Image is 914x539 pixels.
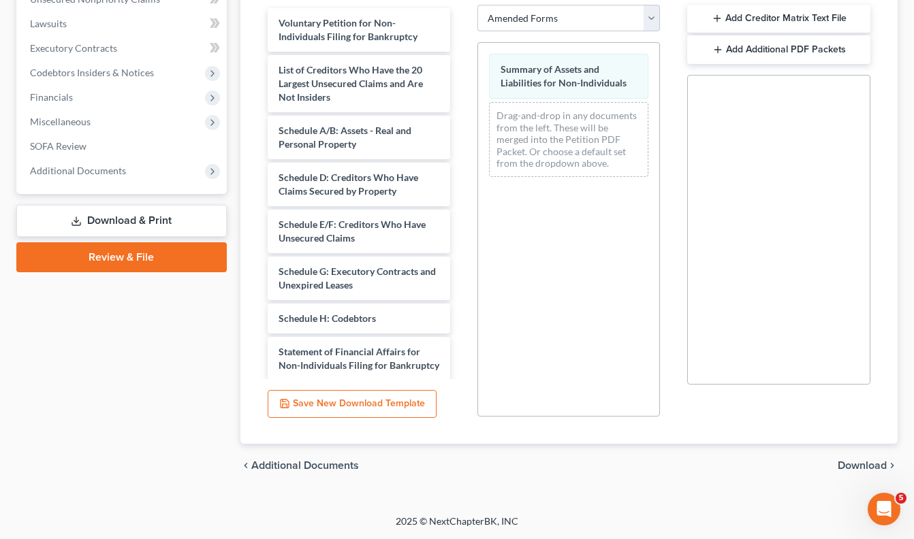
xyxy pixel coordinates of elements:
span: SOFA Review [30,140,86,152]
a: Review & File [16,242,227,272]
iframe: Intercom live chat [868,493,900,525]
div: 2025 © NextChapterBK, INC [69,514,845,539]
span: Miscellaneous [30,116,91,127]
i: chevron_right [887,460,898,471]
span: Lawsuits [30,18,67,29]
span: Codebtors Insiders & Notices [30,67,154,78]
span: Additional Documents [30,165,126,176]
span: Schedule D: Creditors Who Have Claims Secured by Property [279,171,418,197]
span: Schedule A/B: Assets - Real and Personal Property [279,125,411,150]
span: Schedule H: Codebtors [279,312,376,324]
span: Additional Documents [251,460,359,471]
span: Summary of Assets and Liabilities for Non-Individuals [501,63,627,88]
span: Schedule G: Executory Contracts and Unexpired Leases [279,265,436,291]
i: chevron_left [240,460,251,471]
a: Download & Print [16,205,227,237]
a: SOFA Review [19,134,227,159]
button: Download chevron_right [838,460,898,471]
a: Lawsuits [19,12,227,36]
button: Add Creditor Matrix Text File [687,5,870,33]
span: 5 [896,493,907,504]
button: Add Additional PDF Packets [687,35,870,64]
span: Executory Contracts [30,42,117,54]
span: Voluntary Petition for Non-Individuals Filing for Bankruptcy [279,17,417,42]
span: Schedule E/F: Creditors Who Have Unsecured Claims [279,218,426,244]
span: Financials [30,91,73,103]
span: Download [838,460,887,471]
a: Executory Contracts [19,36,227,61]
span: List of Creditors Who Have the 20 Largest Unsecured Claims and Are Not Insiders [279,64,423,103]
button: Save New Download Template [268,390,437,419]
div: Drag-and-drop in any documents from the left. These will be merged into the Petition PDF Packet. ... [489,102,648,177]
a: chevron_left Additional Documents [240,460,359,471]
span: Statement of Financial Affairs for Non-Individuals Filing for Bankruptcy [279,346,439,371]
